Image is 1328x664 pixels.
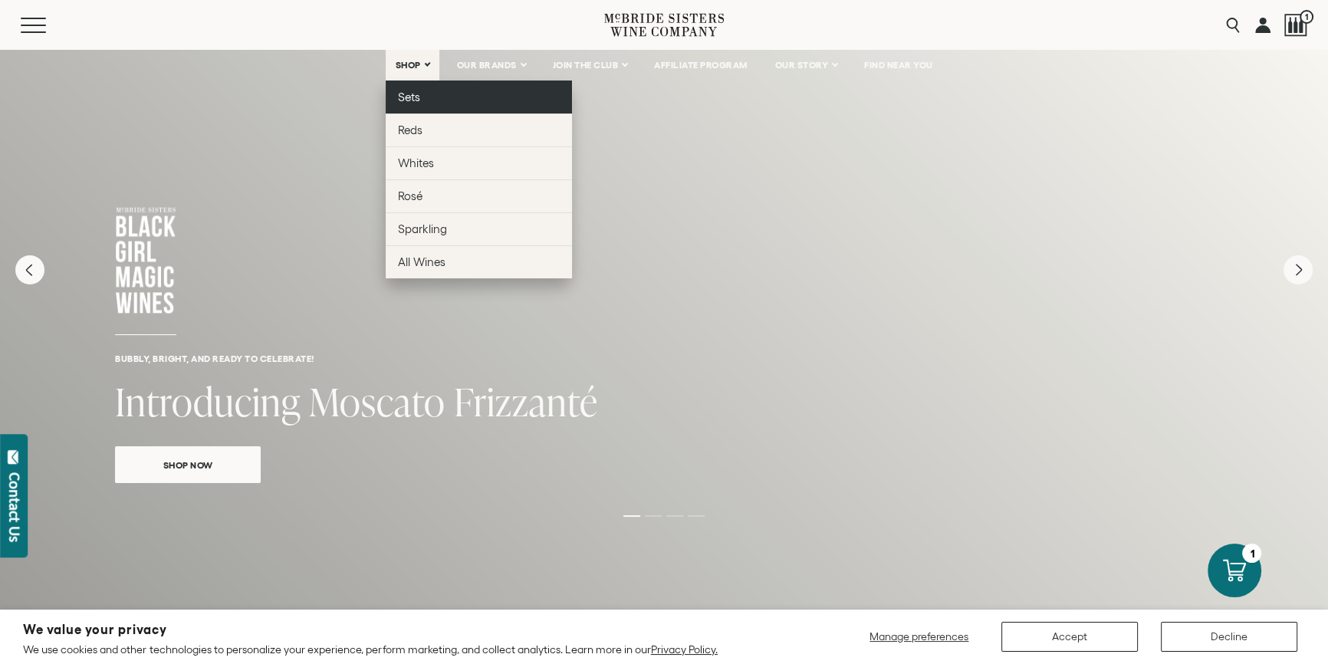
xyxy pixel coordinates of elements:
[115,446,261,483] a: Shop Now
[398,123,422,136] span: Reds
[775,60,829,71] span: OUR STORY
[386,212,572,245] a: Sparkling
[860,622,978,652] button: Manage preferences
[666,515,683,517] li: Page dot 3
[1284,255,1313,284] button: Next
[398,255,445,268] span: All Wines
[623,515,640,517] li: Page dot 1
[553,60,619,71] span: JOIN THE CLUB
[398,156,434,169] span: Whites
[398,222,447,235] span: Sparkling
[854,50,943,81] a: FIND NEAR YOU
[398,189,422,202] span: Rosé
[386,146,572,179] a: Whites
[23,643,718,656] p: We use cookies and other technologies to personalize your experience, perform marketing, and coll...
[765,50,847,81] a: OUR STORY
[386,179,572,212] a: Rosé
[457,60,517,71] span: OUR BRANDS
[386,81,572,113] a: Sets
[447,50,535,81] a: OUR BRANDS
[386,113,572,146] a: Reds
[1161,622,1297,652] button: Decline
[864,60,933,71] span: FIND NEAR YOU
[543,50,637,81] a: JOIN THE CLUB
[21,18,76,33] button: Mobile Menu Trigger
[688,515,705,517] li: Page dot 4
[136,456,240,474] span: Shop Now
[869,630,968,643] span: Manage preferences
[645,515,662,517] li: Page dot 2
[386,245,572,278] a: All Wines
[15,255,44,284] button: Previous
[654,60,748,71] span: AFFILIATE PROGRAM
[1001,622,1138,652] button: Accept
[23,623,718,636] h2: We value your privacy
[644,50,758,81] a: AFFILIATE PROGRAM
[1242,544,1261,563] div: 1
[398,90,420,104] span: Sets
[7,472,22,542] div: Contact Us
[115,353,1213,363] h6: Bubbly, bright, and ready to celebrate!
[396,60,422,71] span: SHOP
[386,50,439,81] a: SHOP
[1300,10,1313,24] span: 1
[115,375,301,428] span: Introducing
[454,375,598,428] span: Frizzanté
[651,643,718,656] a: Privacy Policy.
[309,375,445,428] span: Moscato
